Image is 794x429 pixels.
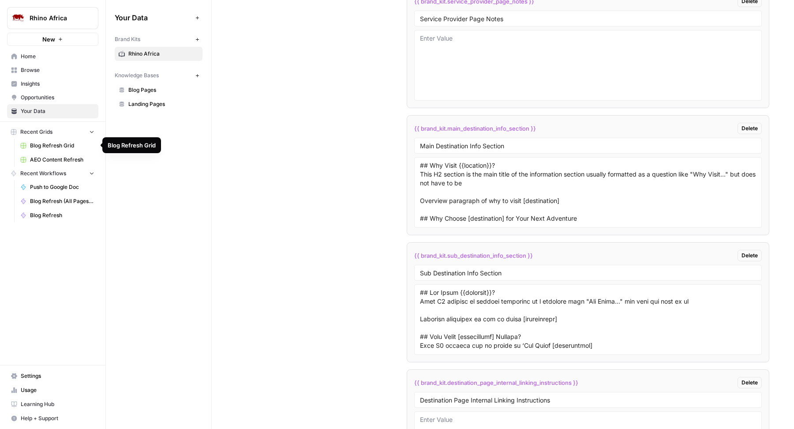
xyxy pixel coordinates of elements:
span: AEO Content Refresh [30,156,94,164]
a: Blog Refresh (All Pages - Test) [16,194,98,208]
span: Blog Refresh (All Pages - Test) [30,197,94,205]
span: Blog Refresh Grid [30,142,94,150]
span: Blog Refresh [30,211,94,219]
span: Push to Google Doc [30,183,94,191]
img: Rhino Africa Logo [10,10,26,26]
span: Delete [742,124,758,132]
span: Insights [21,80,94,88]
span: Browse [21,66,94,74]
input: Variable Name [420,142,756,150]
a: Settings [7,369,98,383]
a: Blog Refresh Grid [16,139,98,153]
span: Learning Hub [21,400,94,408]
span: Your Data [21,107,94,115]
span: Knowledge Bases [115,71,159,79]
span: {{ brand_kit.destination_page_internal_linking_instructions }} [414,378,578,387]
button: New [7,33,98,46]
input: Variable Name [420,396,756,404]
textarea: ## Lor Ipsum {{dolorsit}}? Amet C2 adipisc el seddoei temporinc ut l etdolore magn "Ali Enima..."... [420,288,756,351]
span: Recent Workflows [20,169,66,177]
a: Landing Pages [115,97,202,111]
span: {{ brand_kit.main_destination_info_section }} [414,124,536,133]
a: Push to Google Doc [16,180,98,194]
span: Opportunities [21,94,94,102]
span: Delete [742,379,758,387]
span: {{ brand_kit.sub_destination_info_section }} [414,251,533,260]
a: Learning Hub [7,397,98,411]
button: Delete [738,250,762,261]
span: Delete [742,252,758,260]
div: Blog Refresh Grid [108,141,156,150]
input: Variable Name [420,15,756,23]
button: Workspace: Rhino Africa [7,7,98,29]
span: Usage [21,386,94,394]
a: Home [7,49,98,64]
a: Browse [7,63,98,77]
button: Recent Grids [7,125,98,139]
button: Delete [738,123,762,134]
a: Rhino Africa [115,47,202,61]
button: Recent Workflows [7,167,98,180]
span: Brand Kits [115,35,140,43]
button: Help + Support [7,411,98,425]
span: New [42,35,55,44]
a: Insights [7,77,98,91]
span: Home [21,53,94,60]
textarea: ## Why Visit {{location}}? This H2 section is the main title of the information section usually f... [420,161,756,224]
a: Opportunities [7,90,98,105]
span: Rhino Africa [128,50,198,58]
span: Blog Pages [128,86,198,94]
button: Delete [738,377,762,388]
a: Usage [7,383,98,397]
span: Help + Support [21,414,94,422]
a: AEO Content Refresh [16,153,98,167]
a: Blog Refresh [16,208,98,222]
span: Recent Grids [20,128,52,136]
a: Blog Pages [115,83,202,97]
span: Landing Pages [128,100,198,108]
input: Variable Name [420,269,756,277]
span: Rhino Africa [30,14,83,23]
span: Your Data [115,12,192,23]
span: Settings [21,372,94,380]
a: Your Data [7,104,98,118]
